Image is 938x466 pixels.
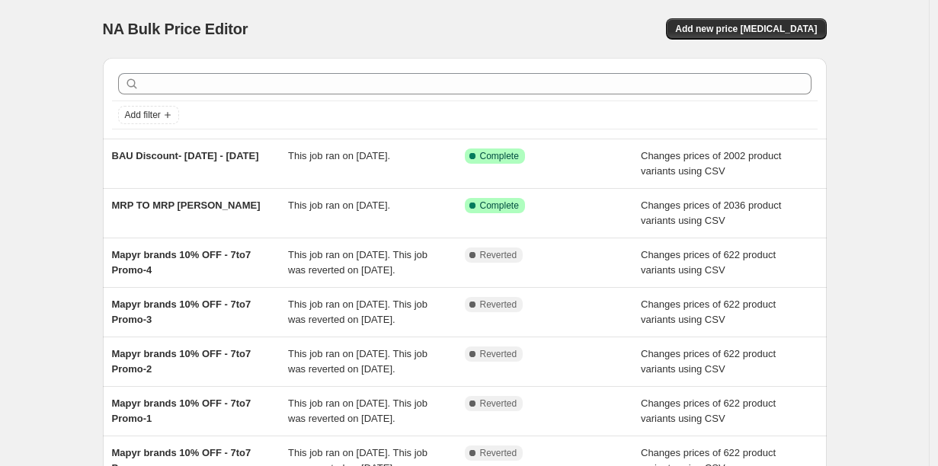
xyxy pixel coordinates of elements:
[480,397,517,410] span: Reverted
[112,150,259,161] span: BAU Discount- [DATE] - [DATE]
[112,348,251,375] span: Mapyr brands 10% OFF - 7to7 Promo-2
[641,249,776,276] span: Changes prices of 622 product variants using CSV
[288,249,427,276] span: This job ran on [DATE]. This job was reverted on [DATE].
[112,199,261,211] span: MRP TO MRP [PERSON_NAME]
[112,298,251,325] span: Mapyr brands 10% OFF - 7to7 Promo-3
[103,21,248,37] span: NA Bulk Price Editor
[288,150,390,161] span: This job ran on [DATE].
[641,298,776,325] span: Changes prices of 622 product variants using CSV
[112,249,251,276] span: Mapyr brands 10% OFF - 7to7 Promo-4
[480,199,519,212] span: Complete
[288,397,427,424] span: This job ran on [DATE]. This job was reverted on [DATE].
[480,249,517,261] span: Reverted
[112,397,251,424] span: Mapyr brands 10% OFF - 7to7 Promo-1
[480,298,517,311] span: Reverted
[118,106,179,124] button: Add filter
[288,298,427,325] span: This job ran on [DATE]. This job was reverted on [DATE].
[641,397,776,424] span: Changes prices of 622 product variants using CSV
[641,348,776,375] span: Changes prices of 622 product variants using CSV
[125,109,161,121] span: Add filter
[641,150,781,177] span: Changes prices of 2002 product variants using CSV
[288,348,427,375] span: This job ran on [DATE]. This job was reverted on [DATE].
[288,199,390,211] span: This job ran on [DATE].
[480,447,517,459] span: Reverted
[641,199,781,226] span: Changes prices of 2036 product variants using CSV
[666,18,826,40] button: Add new price [MEDICAL_DATA]
[480,348,517,360] span: Reverted
[480,150,519,162] span: Complete
[675,23,817,35] span: Add new price [MEDICAL_DATA]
